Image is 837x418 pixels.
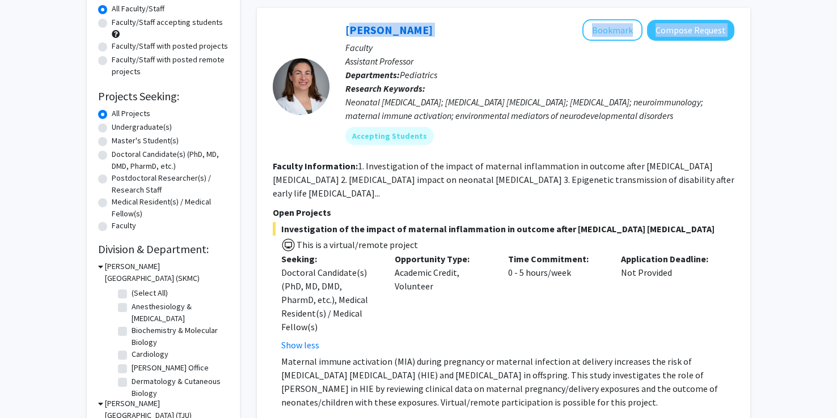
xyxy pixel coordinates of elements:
[281,252,378,266] p: Seeking:
[132,325,226,348] label: Biochemistry & Molecular Biology
[621,252,717,266] p: Application Deadline:
[112,220,136,232] label: Faculty
[112,121,172,133] label: Undergraduate(s)
[132,376,226,399] label: Dermatology & Cutaneous Biology
[112,40,228,52] label: Faculty/Staff with posted projects
[582,19,642,41] button: Add Elizabeth Wright-Jin to Bookmarks
[647,20,734,41] button: Compose Request to Elizabeth Wright-Jin
[345,23,433,37] a: [PERSON_NAME]
[132,301,226,325] label: Anesthesiology & [MEDICAL_DATA]
[273,160,734,199] fg-read-more: 1. Investigation of the impact of maternal inflammation in outcome after [MEDICAL_DATA] [MEDICAL_...
[345,127,434,145] mat-chip: Accepting Students
[345,83,425,94] b: Research Keywords:
[273,160,358,172] b: Faculty Information:
[612,252,726,352] div: Not Provided
[395,252,491,266] p: Opportunity Type:
[105,261,229,284] h3: [PERSON_NAME][GEOGRAPHIC_DATA] (SKMC)
[295,239,418,250] span: This is a virtual/remote project
[112,54,229,78] label: Faculty/Staff with posted remote projects
[386,252,500,352] div: Academic Credit, Volunteer
[281,266,378,334] div: Doctoral Candidate(s) (PhD, MD, DMD, PharmD, etc.), Medical Resident(s) / Medical Fellow(s)
[132,362,209,374] label: [PERSON_NAME] Office
[508,252,604,266] p: Time Commitment:
[281,355,734,409] p: Maternal immune activation (MIA) during pregnancy or maternal infection at delivery increases the...
[112,135,179,147] label: Master's Student(s)
[345,69,400,80] b: Departments:
[112,16,223,28] label: Faculty/Staff accepting students
[132,348,168,360] label: Cardiology
[98,242,229,256] h2: Division & Department:
[112,172,229,196] label: Postdoctoral Researcher(s) / Research Staff
[273,206,734,219] p: Open Projects
[98,89,229,103] h2: Projects Seeking:
[112,3,164,15] label: All Faculty/Staff
[9,367,48,410] iframe: Chat
[112,148,229,172] label: Doctoral Candidate(s) (PhD, MD, DMD, PharmD, etc.)
[112,196,229,220] label: Medical Resident(s) / Medical Fellow(s)
[345,54,734,68] p: Assistant Professor
[281,338,319,352] button: Show less
[345,41,734,54] p: Faculty
[345,95,734,122] div: Neonatal [MEDICAL_DATA]; [MEDICAL_DATA] [MEDICAL_DATA]; [MEDICAL_DATA]; neuroimmunology; maternal...
[112,108,150,120] label: All Projects
[400,69,437,80] span: Pediatrics
[500,252,613,352] div: 0 - 5 hours/week
[132,287,168,299] label: (Select All)
[273,222,734,236] span: Investigation of the impact of maternal inflammation in outcome after [MEDICAL_DATA] [MEDICAL_DATA]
